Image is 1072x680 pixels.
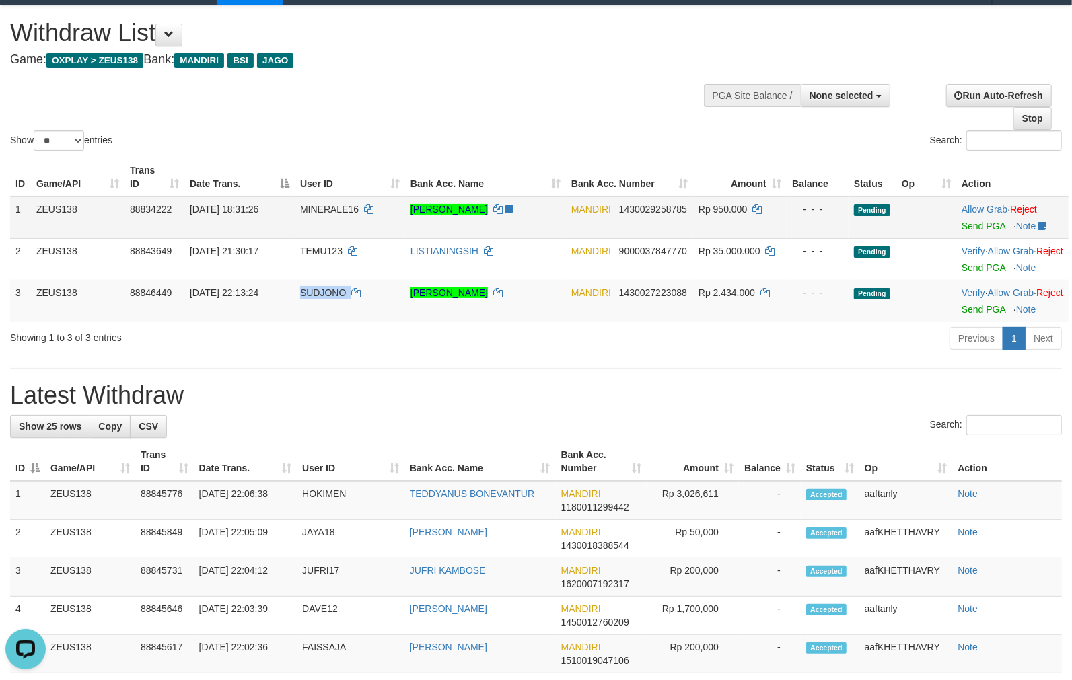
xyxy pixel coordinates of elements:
td: 3 [10,280,31,322]
a: Show 25 rows [10,415,90,438]
a: Note [958,527,978,537]
td: - [739,558,801,597]
th: Trans ID: activate to sort column ascending [124,158,184,196]
span: Accepted [806,566,847,577]
td: Rp 1,700,000 [647,597,739,635]
a: Previous [950,327,1003,350]
td: [DATE] 22:03:39 [194,597,297,635]
td: 88845617 [135,635,194,673]
span: MANDIRI [571,204,611,215]
span: MANDIRI [561,488,601,499]
a: [PERSON_NAME] [410,287,488,298]
a: TEDDYANUS BONEVANTUR [410,488,534,499]
a: Allow Grab [962,204,1007,215]
a: [PERSON_NAME] [410,527,487,537]
th: ID: activate to sort column descending [10,443,45,481]
span: MANDIRI [561,642,601,652]
th: Op: activate to sort column ascending [859,443,953,481]
a: Run Auto-Refresh [946,84,1052,107]
div: Showing 1 to 3 of 3 entries [10,326,437,344]
td: ZEUS138 [45,481,135,520]
span: Accepted [806,604,847,615]
span: Copy 1180011299442 to clipboard [561,502,629,513]
span: [DATE] 22:13:24 [190,287,258,298]
span: Accepted [806,489,847,500]
th: Bank Acc. Number: activate to sort column ascending [566,158,693,196]
td: - [739,635,801,673]
span: Copy [98,421,122,432]
td: aafKHETTHAVRY [859,635,953,673]
td: 4 [10,597,45,635]
span: CSV [139,421,158,432]
th: Status [849,158,896,196]
td: - [739,481,801,520]
span: MANDIRI [571,245,611,256]
td: 2 [10,520,45,558]
th: Bank Acc. Name: activate to sort column ascending [405,158,566,196]
td: JAYA18 [297,520,404,558]
td: Rp 200,000 [647,635,739,673]
span: · [988,287,1036,298]
td: ZEUS138 [31,280,124,322]
td: Rp 50,000 [647,520,739,558]
span: JAGO [257,53,293,68]
a: Reject [1036,245,1063,256]
a: Note [958,642,978,652]
span: Copy 1430018388544 to clipboard [561,540,629,551]
th: Status: activate to sort column ascending [801,443,859,481]
th: User ID: activate to sort column ascending [297,443,404,481]
th: ID [10,158,31,196]
a: Send PGA [962,304,1005,315]
td: - [739,520,801,558]
a: Note [1016,221,1036,231]
td: Rp 200,000 [647,558,739,597]
a: [PERSON_NAME] [410,642,487,652]
td: 2 [10,238,31,280]
td: aafKHETTHAVRY [859,520,953,558]
select: Showentries [34,130,84,151]
td: DAVE12 [297,597,404,635]
div: PGA Site Balance / [704,84,801,107]
span: OXPLAY > ZEUS138 [46,53,143,68]
span: [DATE] 18:31:26 [190,204,258,215]
span: Pending [854,288,890,299]
span: SUDJONO [300,287,346,298]
td: - [739,597,801,635]
span: · [988,245,1036,256]
th: Date Trans.: activate to sort column descending [184,158,295,196]
span: Pending [854,246,890,258]
a: Note [1016,262,1036,273]
span: 88843649 [130,245,172,256]
a: Stop [1013,107,1052,130]
span: Accepted [806,527,847,539]
th: Balance [787,158,849,196]
span: Pending [854,204,890,216]
span: 88834222 [130,204,172,215]
span: Rp 35.000.000 [699,245,760,256]
td: aaftanly [859,481,953,520]
th: Amount: activate to sort column ascending [693,158,787,196]
a: Reject [1010,204,1037,215]
input: Search: [966,415,1062,435]
td: 88845731 [135,558,194,597]
span: Copy 1620007192317 to clipboard [561,578,629,589]
a: Reject [1036,287,1063,298]
a: Allow Grab [988,287,1034,298]
span: Copy 1450012760209 to clipboard [561,617,629,628]
span: MANDIRI [571,287,611,298]
a: Verify [962,287,985,298]
td: 88845776 [135,481,194,520]
span: MANDIRI [561,527,601,537]
th: Action [952,443,1062,481]
a: JUFRI KAMBOSE [410,565,486,576]
span: MINERALE16 [300,204,359,215]
td: 3 [10,558,45,597]
button: None selected [801,84,890,107]
span: Show 25 rows [19,421,81,432]
span: · [962,204,1010,215]
td: FAISSAJA [297,635,404,673]
a: Note [958,565,978,576]
div: - - - [792,286,843,299]
th: User ID: activate to sort column ascending [295,158,405,196]
div: - - - [792,202,843,216]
